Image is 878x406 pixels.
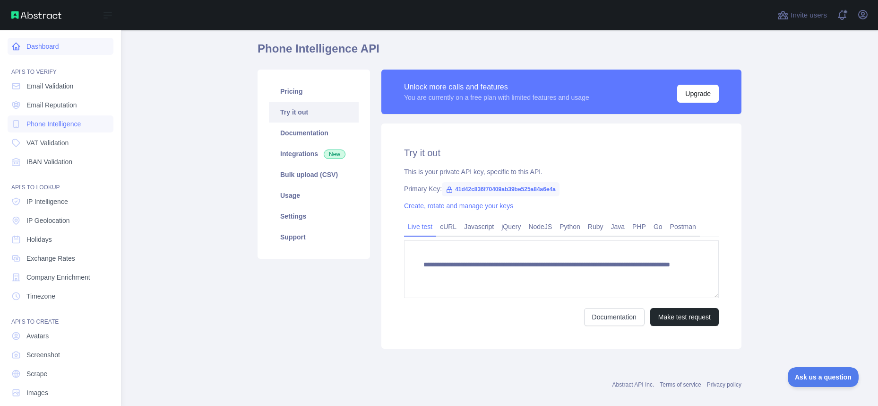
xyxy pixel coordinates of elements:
a: NodeJS [525,219,556,234]
a: Javascript [460,219,498,234]
div: This is your private API key, specific to this API. [404,167,719,177]
span: Timezone [26,291,55,301]
a: Documentation [269,123,359,143]
a: VAT Validation [8,134,113,151]
a: Abstract API Inc. [612,381,654,388]
a: Bulk upload (CSV) [269,164,359,185]
a: Email Validation [8,78,113,95]
button: Make test request [650,308,719,326]
a: Screenshot [8,346,113,363]
a: Integrations New [269,143,359,164]
a: IP Intelligence [8,193,113,210]
a: Create, rotate and manage your keys [404,202,513,210]
a: Timezone [8,288,113,305]
iframe: Toggle Customer Support [788,367,859,387]
a: Holidays [8,231,113,248]
a: Live test [404,219,436,234]
a: Documentation [584,308,645,326]
div: Unlock more calls and features [404,81,589,93]
div: Primary Key: [404,184,719,194]
button: Upgrade [677,85,719,103]
a: Phone Intelligence [8,115,113,132]
a: Pricing [269,81,359,102]
span: Scrape [26,369,47,379]
a: Settings [269,206,359,227]
a: IBAN Validation [8,153,113,170]
a: Exchange Rates [8,250,113,267]
span: IBAN Validation [26,157,72,167]
a: Company Enrichment [8,269,113,286]
a: Avatars [8,327,113,344]
button: Invite users [775,8,829,23]
a: Email Reputation [8,97,113,114]
a: Ruby [584,219,607,234]
img: Abstract API [11,11,61,19]
span: IP Geolocation [26,216,70,225]
a: Go [650,219,666,234]
span: Holidays [26,235,52,244]
span: Screenshot [26,350,60,360]
a: cURL [436,219,460,234]
a: Scrape [8,365,113,382]
div: API'S TO CREATE [8,307,113,326]
a: Privacy policy [707,381,741,388]
a: Terms of service [660,381,701,388]
h2: Try it out [404,146,719,159]
a: Images [8,384,113,401]
a: Dashboard [8,38,113,55]
span: Invite users [791,10,827,21]
a: IP Geolocation [8,212,113,229]
a: PHP [628,219,650,234]
span: 41d42c836f70409ab39be525a84a6e4a [442,182,560,196]
span: Avatars [26,331,49,341]
a: Postman [666,219,700,234]
span: New [324,150,345,159]
span: Images [26,388,48,397]
div: API'S TO VERIFY [8,57,113,76]
a: jQuery [498,219,525,234]
h1: Phone Intelligence API [258,41,741,64]
a: Try it out [269,102,359,123]
span: IP Intelligence [26,197,68,206]
span: Email Validation [26,81,73,91]
span: Email Reputation [26,100,77,110]
a: Usage [269,185,359,206]
span: VAT Validation [26,138,69,148]
a: Support [269,227,359,247]
a: Java [607,219,629,234]
span: Company Enrichment [26,273,90,282]
span: Phone Intelligence [26,119,81,129]
div: You are currently on a free plan with limited features and usage [404,93,589,102]
div: API'S TO LOOKUP [8,172,113,191]
span: Exchange Rates [26,254,75,263]
a: Python [556,219,584,234]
